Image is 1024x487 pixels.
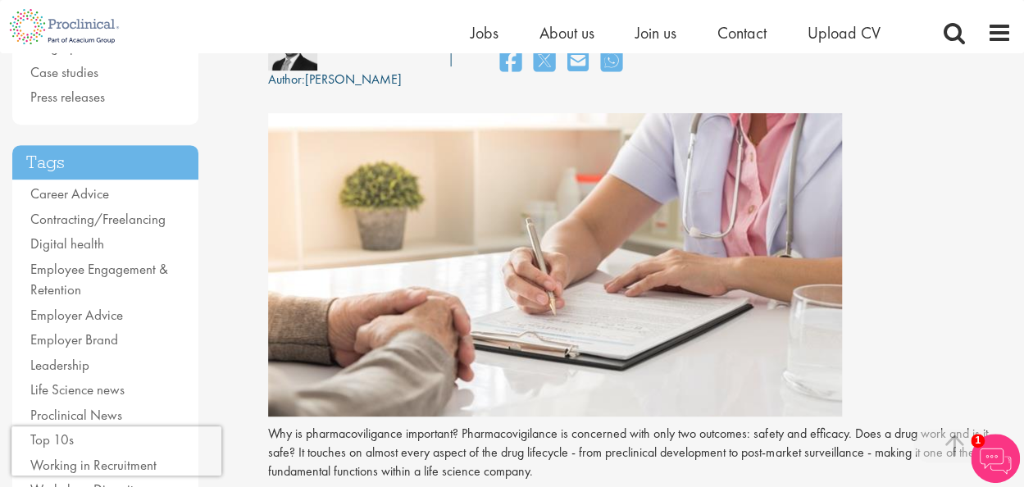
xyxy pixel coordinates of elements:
div: [PERSON_NAME] [268,71,402,89]
a: Employee Engagement & Retention [30,260,168,299]
a: Life Science news [30,380,125,398]
a: Leadership [30,356,89,374]
a: Digital health [30,234,104,253]
a: Contracting/Freelancing [30,210,166,228]
a: share on twitter [534,44,555,80]
a: Proclinical News [30,406,122,424]
h3: Tags [12,145,198,180]
img: Chatbot [971,434,1020,483]
a: Case studies [30,63,98,81]
a: Career Advice [30,184,109,203]
a: Upload CV [808,22,881,43]
a: About us [539,22,594,43]
iframe: reCAPTCHA [11,426,221,476]
span: 1 [971,434,985,448]
p: Why is pharmacoviligance important? Pharmacovigilance is concerned with only two outcomes: safety... [268,425,1012,481]
a: Contact [717,22,767,43]
a: share on email [567,44,589,80]
span: Author: [268,71,305,88]
a: Employer Brand [30,330,118,348]
a: Jobs [471,22,498,43]
a: share on facebook [500,44,521,80]
a: Press releases [30,88,105,106]
a: share on whats app [601,44,622,80]
a: Join us [635,22,676,43]
a: Employer Advice [30,306,123,324]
